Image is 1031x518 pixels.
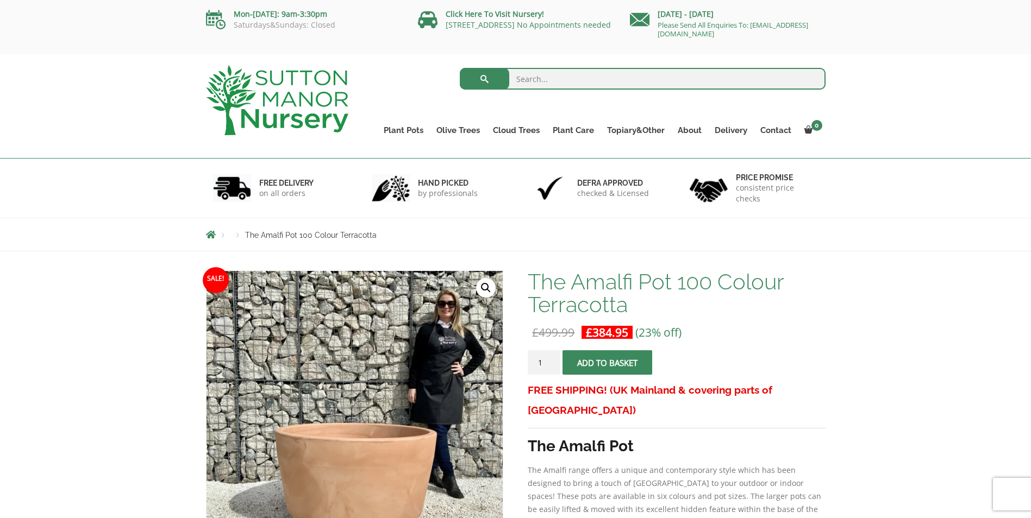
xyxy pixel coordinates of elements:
[671,123,708,138] a: About
[259,188,314,199] p: on all orders
[446,20,611,30] a: [STREET_ADDRESS] No Appointments needed
[206,21,402,29] p: Saturdays&Sundays: Closed
[259,178,314,188] h6: FREE DELIVERY
[245,231,377,239] span: The Amalfi Pot 100 Colour Terracotta
[203,267,229,293] span: Sale!
[736,182,818,204] p: consistent price checks
[460,68,826,90] input: Search...
[430,123,486,138] a: Olive Trees
[630,8,826,21] p: [DATE] - [DATE]
[206,8,402,21] p: Mon-[DATE]: 9am-3:30pm
[418,178,478,188] h6: hand picked
[528,350,560,375] input: Product quantity
[586,325,592,340] span: £
[563,350,652,375] button: Add to basket
[486,123,546,138] a: Cloud Trees
[736,173,818,182] h6: Price promise
[546,123,601,138] a: Plant Care
[476,278,496,298] a: View full-screen image gallery
[528,380,825,420] h3: FREE SHIPPING! (UK Mainland & covering parts of [GEOGRAPHIC_DATA])
[708,123,754,138] a: Delivery
[601,123,671,138] a: Topiary&Other
[532,325,574,340] bdi: 499.99
[206,65,348,135] img: logo
[635,325,682,340] span: (23% off)
[690,172,728,205] img: 4.jpg
[754,123,798,138] a: Contact
[213,174,251,202] img: 1.jpg
[206,230,826,239] nav: Breadcrumbs
[532,325,539,340] span: £
[528,437,634,455] strong: The Amalfi Pot
[377,123,430,138] a: Plant Pots
[528,270,825,316] h1: The Amalfi Pot 100 Colour Terracotta
[531,174,569,202] img: 3.jpg
[811,120,822,131] span: 0
[577,178,649,188] h6: Defra approved
[798,123,826,138] a: 0
[658,20,808,39] a: Please Send All Enquiries To: [EMAIL_ADDRESS][DOMAIN_NAME]
[586,325,628,340] bdi: 384.95
[372,174,410,202] img: 2.jpg
[577,188,649,199] p: checked & Licensed
[446,9,544,19] a: Click Here To Visit Nursery!
[418,188,478,199] p: by professionals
